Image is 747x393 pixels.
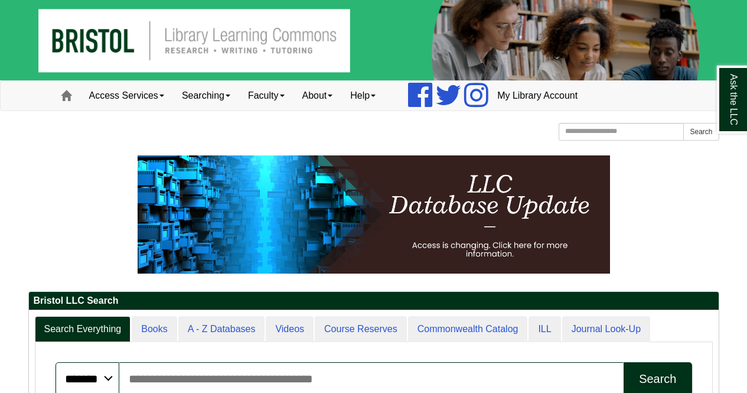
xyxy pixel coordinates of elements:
[488,81,586,111] a: My Library Account
[293,81,342,111] a: About
[239,81,293,111] a: Faculty
[315,316,407,343] a: Course Reserves
[132,316,177,343] a: Books
[683,123,719,141] button: Search
[562,316,650,343] a: Journal Look-Up
[639,372,676,386] div: Search
[173,81,239,111] a: Searching
[138,155,610,274] img: HTML tutorial
[341,81,384,111] a: Help
[80,81,173,111] a: Access Services
[29,292,719,310] h2: Bristol LLC Search
[266,316,314,343] a: Videos
[178,316,265,343] a: A - Z Databases
[529,316,560,343] a: ILL
[35,316,131,343] a: Search Everything
[408,316,528,343] a: Commonwealth Catalog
